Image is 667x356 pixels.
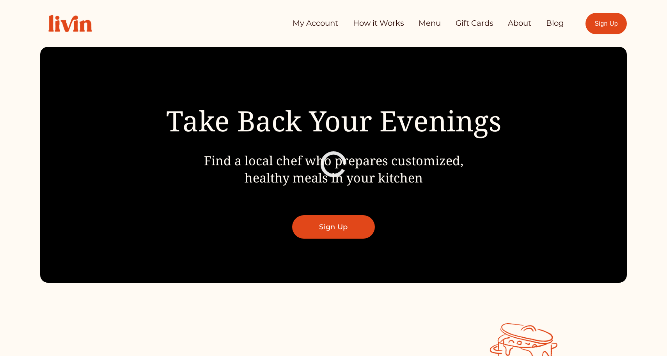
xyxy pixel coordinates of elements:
[204,152,463,186] span: Find a local chef who prepares customized, healthy meals in your kitchen
[585,13,627,34] a: Sign Up
[419,16,441,31] a: Menu
[508,16,531,31] a: About
[40,7,100,40] img: Livin
[353,16,404,31] a: How it Works
[166,101,501,140] span: Take Back Your Evenings
[546,16,564,31] a: Blog
[456,16,493,31] a: Gift Cards
[292,215,375,239] a: Sign Up
[293,16,338,31] a: My Account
